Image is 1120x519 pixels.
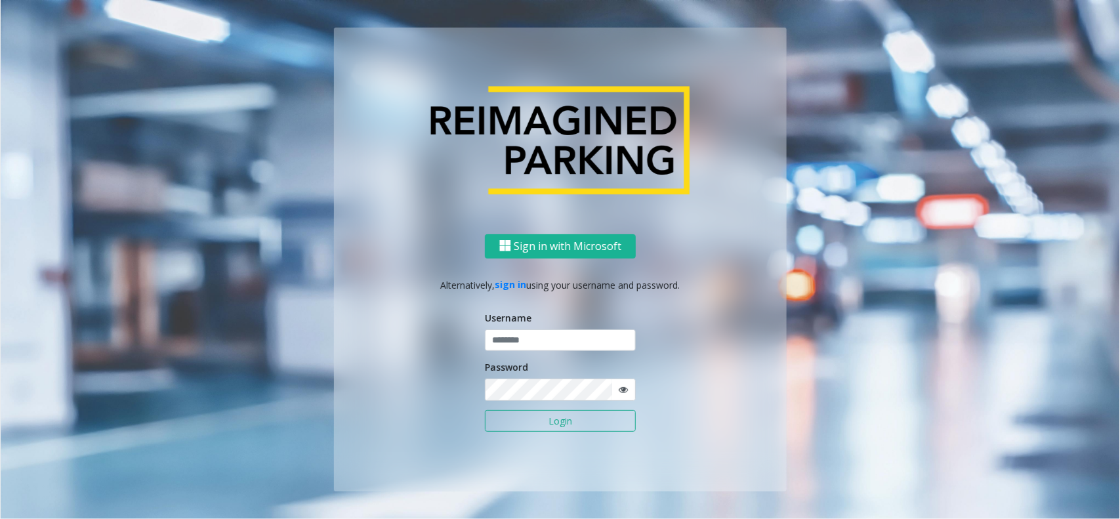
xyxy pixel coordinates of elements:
[485,410,636,432] button: Login
[485,311,531,325] label: Username
[495,278,527,291] a: sign in
[347,278,774,291] p: Alternatively, using your username and password.
[485,234,636,258] button: Sign in with Microsoft
[485,360,528,374] label: Password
